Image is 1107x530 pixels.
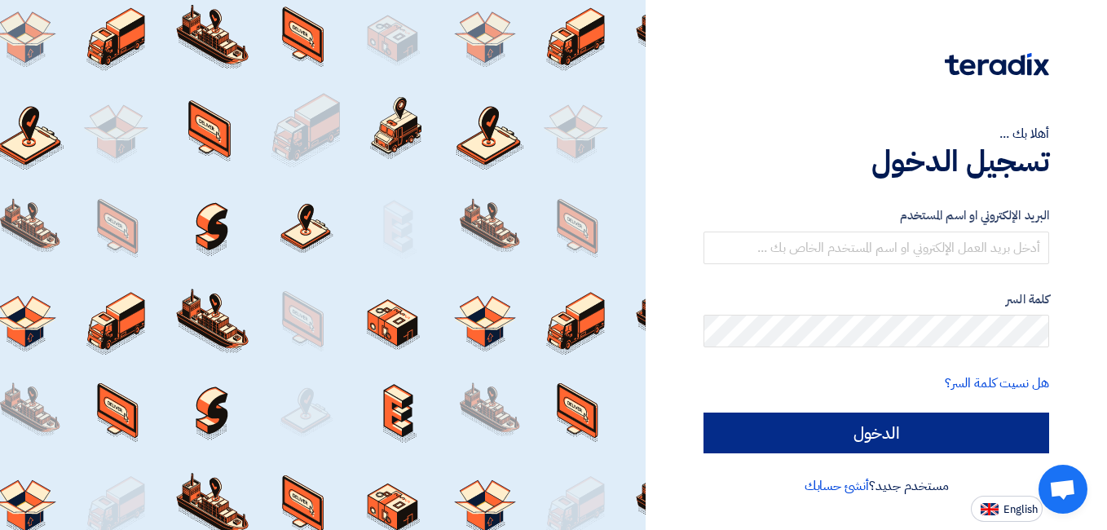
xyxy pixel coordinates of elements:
[703,124,1049,144] div: أهلا بك ...
[703,144,1049,179] h1: تسجيل الدخول
[981,503,999,515] img: en-US.png
[703,413,1049,453] input: الدخول
[703,206,1049,225] label: البريد الإلكتروني او اسم المستخدم
[703,476,1049,496] div: مستخدم جديد؟
[945,373,1049,393] a: هل نسيت كلمة السر؟
[703,232,1049,264] input: أدخل بريد العمل الإلكتروني او اسم المستخدم الخاص بك ...
[703,290,1049,309] label: كلمة السر
[805,476,869,496] a: أنشئ حسابك
[1003,504,1038,515] span: English
[971,496,1043,522] button: English
[1039,465,1087,514] div: Open chat
[945,53,1049,76] img: Teradix logo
